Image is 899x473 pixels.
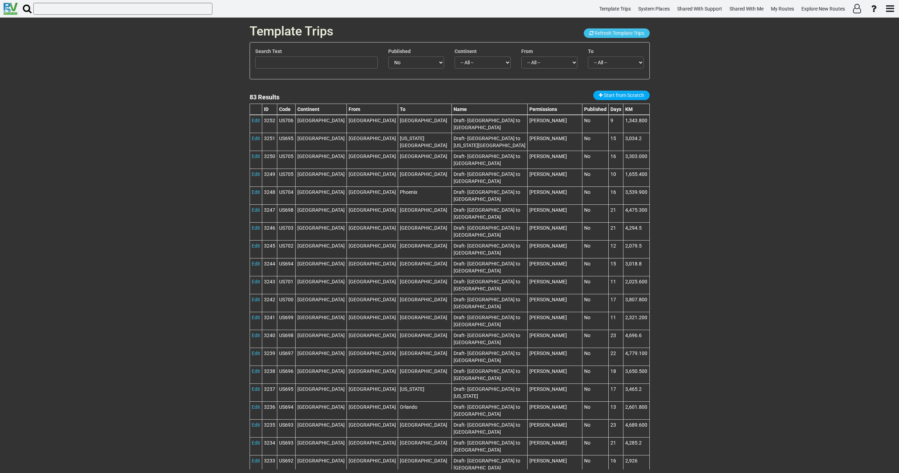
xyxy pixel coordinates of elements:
a: Edit [252,386,260,392]
label: To [588,48,594,55]
td: [GEOGRAPHIC_DATA] [398,151,451,169]
button: Refresh Template Trips [584,28,650,38]
td: [GEOGRAPHIC_DATA] [346,348,398,366]
td: [PERSON_NAME] [528,383,582,401]
td: Draft- [GEOGRAPHIC_DATA] to [GEOGRAPHIC_DATA] [451,222,528,240]
td: [GEOGRAPHIC_DATA] [346,186,398,204]
td: [PERSON_NAME] [528,401,582,419]
td: 3248 [262,186,277,204]
td: [GEOGRAPHIC_DATA] [346,240,398,258]
td: 17 [609,294,623,312]
td: [GEOGRAPHIC_DATA] [295,401,346,419]
td: 3250 [262,151,277,169]
td: 3247 [262,204,277,222]
td: 3244 [262,258,277,276]
td: [PERSON_NAME] [528,437,582,455]
td: 4,779.100 [623,348,649,366]
a: Edit [252,118,260,123]
td: 3,303.000 [623,151,649,169]
td: [GEOGRAPHIC_DATA] [295,294,346,312]
lable: 83 Results [250,93,279,101]
td: [GEOGRAPHIC_DATA] [295,312,346,330]
a: Edit [252,350,260,356]
td: [GEOGRAPHIC_DATA] [295,437,346,455]
td: [GEOGRAPHIC_DATA] [398,169,451,186]
td: [US_STATE][GEOGRAPHIC_DATA] [398,133,451,151]
a: System Places [635,2,673,16]
td: 11 [609,276,623,294]
span: No [584,350,590,356]
td: 4,689.600 [623,419,649,437]
td: US698 [277,204,295,222]
a: Edit [252,279,260,284]
th: Name [451,104,528,115]
th: From [346,104,398,115]
td: 4,294.5 [623,222,649,240]
td: 3249 [262,169,277,186]
label: From [521,48,533,55]
td: [GEOGRAPHIC_DATA] [295,276,346,294]
td: Draft- [GEOGRAPHIC_DATA] to [GEOGRAPHIC_DATA] [451,186,528,204]
td: 12 [609,240,623,258]
td: Draft- [GEOGRAPHIC_DATA] to [GEOGRAPHIC_DATA] [451,437,528,455]
td: [PERSON_NAME] [528,312,582,330]
a: Edit [252,297,260,302]
td: 3240 [262,330,277,348]
td: 4,475.300 [623,204,649,222]
td: 3,034.2 [623,133,649,151]
td: [GEOGRAPHIC_DATA] [295,204,346,222]
td: [GEOGRAPHIC_DATA] [295,366,346,383]
a: Template Trips [596,2,634,16]
td: 3,539.900 [623,186,649,204]
td: [GEOGRAPHIC_DATA] [398,455,451,473]
th: Continent [295,104,346,115]
td: US702 [277,240,295,258]
span: Shared With Support [677,6,722,12]
td: [GEOGRAPHIC_DATA] [398,294,451,312]
td: 16 [609,186,623,204]
td: US692 [277,455,295,473]
td: 3246 [262,222,277,240]
span: No [584,243,590,249]
span: Template Trips [250,24,333,39]
td: [GEOGRAPHIC_DATA] [398,258,451,276]
td: US695 [277,383,295,401]
td: 3234 [262,437,277,455]
td: [GEOGRAPHIC_DATA] [295,240,346,258]
td: 3251 [262,133,277,151]
label: Published [388,48,411,55]
td: Draft- [GEOGRAPHIC_DATA] to [GEOGRAPHIC_DATA] [451,455,528,473]
td: Draft- [GEOGRAPHIC_DATA] to [GEOGRAPHIC_DATA] [451,366,528,383]
td: [GEOGRAPHIC_DATA] [398,419,451,437]
span: Template Trips [599,6,631,12]
td: [GEOGRAPHIC_DATA] [346,366,398,383]
span: No [584,440,590,446]
td: 3,465.2 [623,383,649,401]
a: Edit [252,261,260,267]
td: US699 [277,312,295,330]
td: [GEOGRAPHIC_DATA] [295,383,346,401]
td: Draft- [GEOGRAPHIC_DATA] to [GEOGRAPHIC_DATA] [451,151,528,169]
td: [PERSON_NAME] [528,366,582,383]
td: [GEOGRAPHIC_DATA] [398,276,451,294]
a: Edit [252,243,260,249]
td: 11 [609,312,623,330]
td: [GEOGRAPHIC_DATA] [346,401,398,419]
td: 21 [609,222,623,240]
span: Refresh Template Trips [595,30,644,36]
td: [GEOGRAPHIC_DATA] [295,151,346,169]
td: US705 [277,169,295,186]
td: [GEOGRAPHIC_DATA] [295,258,346,276]
td: [US_STATE] [398,383,451,401]
td: US697 [277,348,295,366]
td: [GEOGRAPHIC_DATA] [346,204,398,222]
td: [PERSON_NAME] [528,348,582,366]
td: 16 [609,151,623,169]
td: US704 [277,186,295,204]
td: 22 [609,348,623,366]
td: 13 [609,401,623,419]
span: No [584,261,590,267]
td: Phoenix [398,186,451,204]
td: Draft- [GEOGRAPHIC_DATA] to [GEOGRAPHIC_DATA] [451,258,528,276]
td: 3236 [262,401,277,419]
